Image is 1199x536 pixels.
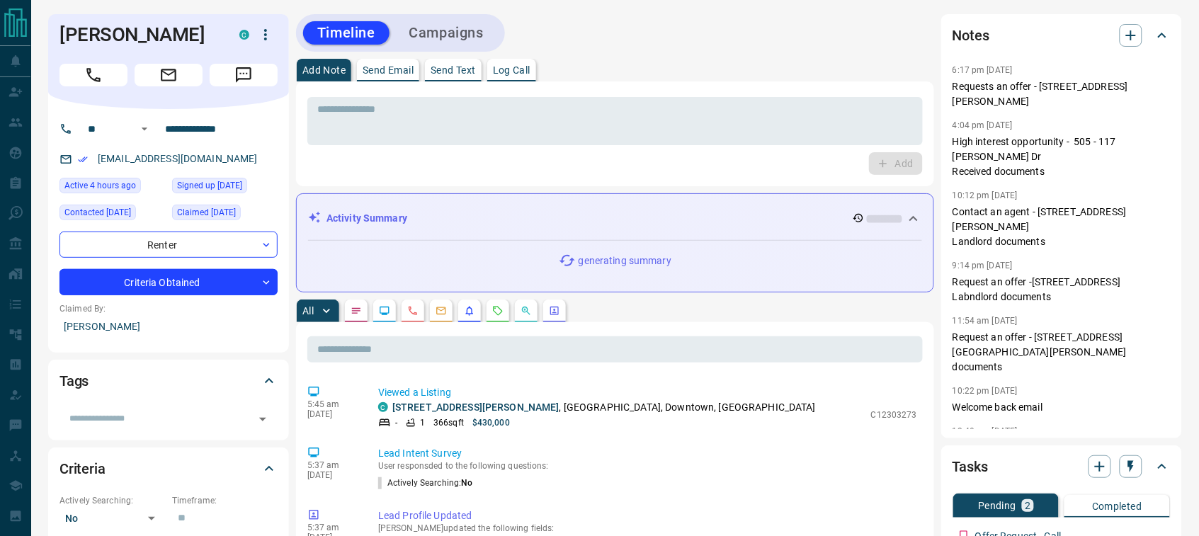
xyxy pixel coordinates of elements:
p: 1 [420,416,425,429]
div: Wed Jan 19 2022 [172,178,278,198]
span: Active 4 hours ago [64,178,136,193]
p: Actively Searching: [59,494,165,507]
div: Renter [59,232,278,258]
span: Claimed [DATE] [177,205,236,219]
p: 12:40 pm [DATE] [953,426,1018,436]
svg: Lead Browsing Activity [379,305,390,317]
p: - [395,416,397,429]
p: Send Text [431,65,476,75]
svg: Listing Alerts [464,305,475,317]
span: No [461,478,472,488]
p: 5:37 am [307,460,357,470]
svg: Requests [492,305,504,317]
p: 11:54 am [DATE] [953,316,1018,326]
p: Viewed a Listing [378,385,917,400]
p: Requests an offer - [STREET_ADDRESS][PERSON_NAME] [953,79,1171,109]
div: Criteria Obtained [59,269,278,295]
p: $430,000 [472,416,510,429]
p: Timeframe: [172,494,278,507]
div: Criteria [59,452,278,486]
p: Send Email [363,65,414,75]
p: Request an offer - [STREET_ADDRESS][GEOGRAPHIC_DATA][PERSON_NAME] documents [953,330,1171,375]
div: Activity Summary [308,205,922,232]
h2: Notes [953,24,989,47]
div: Fri Oct 28 2022 [59,205,165,224]
div: condos.ca [378,402,388,412]
div: Tags [59,364,278,398]
button: Open [253,409,273,429]
p: Claimed By: [59,302,278,315]
span: Signed up [DATE] [177,178,242,193]
p: [PERSON_NAME] [59,315,278,338]
p: User responsded to the following questions: [378,461,917,471]
p: Lead Profile Updated [378,508,917,523]
span: Contacted [DATE] [64,205,131,219]
a: [STREET_ADDRESS][PERSON_NAME] [392,401,559,413]
svg: Opportunities [521,305,532,317]
p: 366 sqft [433,416,464,429]
svg: Agent Actions [549,305,560,317]
a: [EMAIL_ADDRESS][DOMAIN_NAME] [98,153,258,164]
p: [DATE] [307,409,357,419]
p: All [302,306,314,316]
span: Message [210,64,278,86]
span: Email [135,64,203,86]
button: Open [136,120,153,137]
svg: Email Verified [78,154,88,164]
svg: Notes [351,305,362,317]
p: 10:12 pm [DATE] [953,190,1018,200]
p: Pending [978,501,1016,511]
h1: [PERSON_NAME] [59,23,218,46]
p: [DATE] [307,470,357,480]
p: generating summary [579,253,671,268]
button: Campaigns [395,21,498,45]
div: No [59,507,165,530]
p: [PERSON_NAME] updated the following fields: [378,523,917,533]
p: C12303273 [871,409,917,421]
h2: Criteria [59,457,106,480]
p: Add Note [302,65,346,75]
svg: Calls [407,305,419,317]
p: Request an offer -[STREET_ADDRESS] Labndlord documents [953,275,1171,304]
span: Call [59,64,127,86]
p: 5:37 am [307,523,357,532]
div: Sun Aug 17 2025 [59,178,165,198]
p: , [GEOGRAPHIC_DATA], Downtown, [GEOGRAPHIC_DATA] [392,400,816,415]
div: Tasks [953,450,1171,484]
p: Lead Intent Survey [378,446,917,461]
h2: Tags [59,370,89,392]
p: 5:45 am [307,399,357,409]
div: Fri Oct 28 2022 [172,205,278,224]
p: High interest opportunity - 505 - 117 [PERSON_NAME] Dr Received documents [953,135,1171,179]
p: 9:14 pm [DATE] [953,261,1013,270]
p: Activity Summary [326,211,407,226]
div: Notes [953,18,1171,52]
p: Completed [1092,501,1142,511]
p: actively searching : [378,477,473,489]
h2: Tasks [953,455,988,478]
button: Timeline [303,21,390,45]
p: 4:04 pm [DATE] [953,120,1013,130]
p: Log Call [493,65,530,75]
p: 2 [1025,501,1030,511]
p: Contact an agent - [STREET_ADDRESS][PERSON_NAME] Landlord documents [953,205,1171,249]
p: 10:22 pm [DATE] [953,386,1018,396]
div: condos.ca [239,30,249,40]
svg: Emails [436,305,447,317]
p: 6:17 pm [DATE] [953,65,1013,75]
p: Welcome back email [953,400,1171,415]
